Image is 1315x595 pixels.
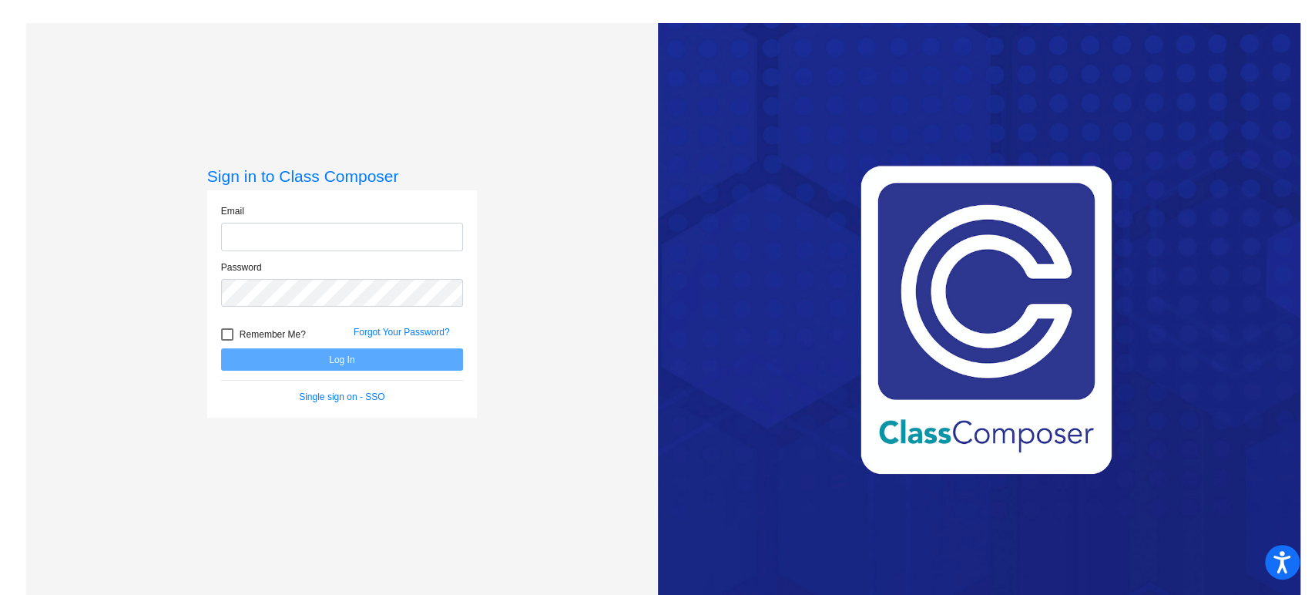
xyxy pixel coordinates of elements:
[299,392,384,402] a: Single sign on - SSO
[240,325,306,344] span: Remember Me?
[221,204,244,218] label: Email
[354,327,450,338] a: Forgot Your Password?
[221,261,262,274] label: Password
[207,166,477,186] h3: Sign in to Class Composer
[221,348,463,371] button: Log In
